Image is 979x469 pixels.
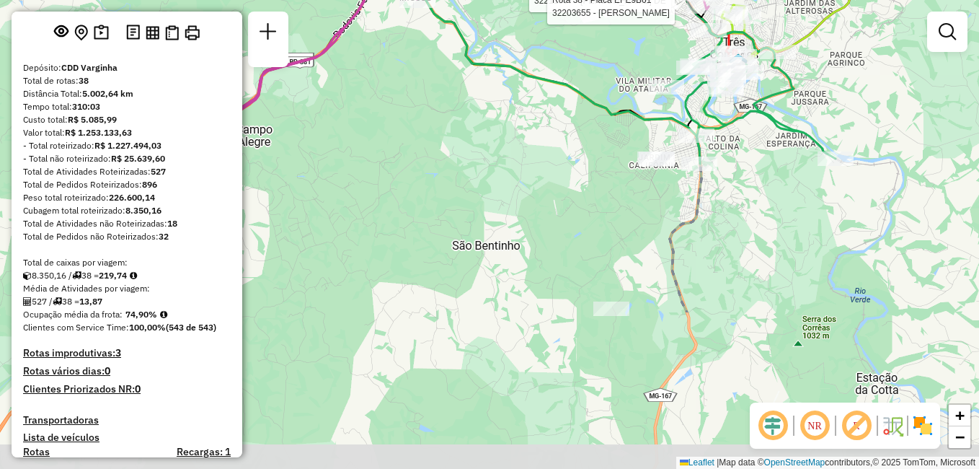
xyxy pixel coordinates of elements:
[593,302,629,316] div: Atividade não roteirizada - GALPaO DONA ZICA
[71,22,91,44] button: Centralizar mapa no depósito ou ponto de apoio
[129,322,166,333] strong: 100,00%
[23,431,231,444] h4: Lista de veículos
[177,446,231,458] h4: Recargas: 1
[23,347,231,359] h4: Rotas improdutivas:
[23,74,231,87] div: Total de rotas:
[23,256,231,269] div: Total de caixas por viagem:
[162,22,182,43] button: Visualizar Romaneio
[797,408,832,443] span: Ocultar NR
[680,457,714,468] a: Leaflet
[23,269,231,282] div: 8.350,16 / 38 =
[61,62,118,73] strong: CDD Varginha
[23,217,231,230] div: Total de Atividades não Roteirizadas:
[79,296,102,307] strong: 13,87
[105,364,110,377] strong: 0
[72,101,100,112] strong: 310:03
[23,297,32,306] i: Total de Atividades
[115,346,121,359] strong: 3
[23,365,231,377] h4: Rotas vários dias:
[23,165,231,178] div: Total de Atividades Roteirizadas:
[23,271,32,280] i: Cubagem total roteirizado
[23,295,231,308] div: 527 / 38 =
[143,22,162,42] button: Visualizar relatório de Roteirização
[23,309,123,320] span: Ocupação média da frota:
[135,382,141,395] strong: 0
[130,271,137,280] i: Meta Caixas/viagem: 208,20 Diferença: 11,54
[111,153,165,164] strong: R$ 25.639,60
[167,218,177,229] strong: 18
[72,271,81,280] i: Total de rotas
[23,383,231,395] h4: Clientes Priorizados NR:
[23,282,231,295] div: Média de Atividades por viagem:
[123,22,143,44] button: Logs desbloquear sessão
[51,21,71,44] button: Exibir sessão original
[79,75,89,86] strong: 38
[23,100,231,113] div: Tempo total:
[23,87,231,100] div: Distância Total:
[254,17,283,50] a: Nova sessão e pesquisa
[182,22,203,43] button: Imprimir Rotas
[160,310,167,319] em: Média calculada utilizando a maior ocupação (%Peso ou %Cubagem) de cada rota da sessão. Rotas cro...
[23,61,231,74] div: Depósito:
[125,309,157,320] strong: 74,90%
[166,322,216,333] strong: (543 de 543)
[23,178,231,191] div: Total de Pedidos Roteirizados:
[676,457,979,469] div: Map data © contributors,© 2025 TomTom, Microsoft
[639,152,675,167] div: Atividade não roteirizada - SUP CALIFORNIA
[23,152,231,165] div: - Total não roteirizado:
[23,126,231,139] div: Valor total:
[159,231,169,242] strong: 32
[23,414,231,426] h4: Transportadoras
[65,127,132,138] strong: R$ 1.253.133,63
[68,114,117,125] strong: R$ 5.085,99
[142,179,157,190] strong: 896
[53,297,62,306] i: Total de rotas
[881,414,904,437] img: Fluxo de ruas
[23,191,231,204] div: Peso total roteirizado:
[23,322,129,333] span: Clientes com Service Time:
[109,192,155,203] strong: 226.600,14
[839,408,874,443] span: Exibir rótulo
[949,405,970,426] a: Zoom in
[911,414,934,437] img: Exibir/Ocultar setores
[94,140,161,151] strong: R$ 1.227.494,03
[717,457,719,468] span: |
[23,204,231,217] div: Cubagem total roteirizado:
[99,270,127,281] strong: 219,74
[637,152,673,166] div: Atividade não roteirizada - SUP CALIFORNIA
[955,428,965,446] span: −
[125,205,161,216] strong: 8.350,16
[23,113,231,126] div: Custo total:
[756,408,790,443] span: Ocultar deslocamento
[151,166,166,177] strong: 527
[955,406,965,424] span: +
[23,230,231,243] div: Total de Pedidos não Roteirizados:
[23,446,50,458] a: Rotas
[91,22,112,44] button: Painel de Sugestão
[764,457,825,468] a: OpenStreetMap
[933,17,962,46] a: Exibir filtros
[949,426,970,448] a: Zoom out
[23,139,231,152] div: - Total roteirizado:
[82,88,133,99] strong: 5.002,64 km
[729,53,748,71] img: Tres Coracoes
